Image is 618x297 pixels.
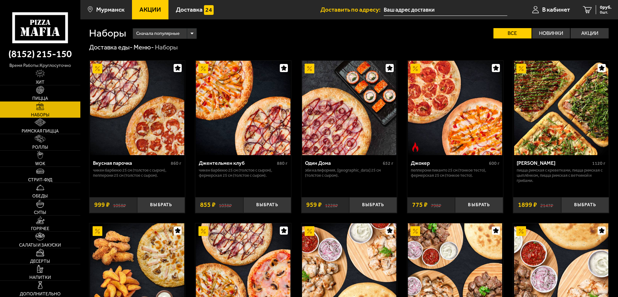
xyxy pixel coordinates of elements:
a: АкционныйДжентельмен клуб [195,61,291,155]
img: Острое блюдо [410,142,420,152]
button: Выбрать [243,197,291,213]
span: Акции [139,6,161,13]
img: Акционный [516,64,526,73]
span: Дополнительно [20,292,61,296]
label: Новинки [532,28,570,38]
img: Акционный [410,64,420,73]
a: АкционныйОдин Дома [301,61,397,155]
a: АкционныйОстрое блюдоДжокер [407,61,503,155]
img: Акционный [93,226,102,236]
span: Хит [36,80,45,85]
img: Акционный [410,226,420,236]
p: Чикен Барбекю 25 см (толстое с сыром), Фермерская 25 см (толстое с сыром). [199,168,288,178]
span: 959 ₽ [306,202,322,208]
span: Мурманск [96,6,125,13]
img: Акционный [198,226,208,236]
p: Пицца Римская с креветками, Пицца Римская с цыплёнком, Пицца Римская с ветчиной и грибами. [517,168,605,183]
span: 999 ₽ [94,202,110,208]
label: Акции [571,28,609,38]
span: Наборы [31,113,49,117]
button: Выбрать [455,197,503,213]
span: Горячее [31,227,49,231]
button: Выбрать [137,197,185,213]
button: Выбрать [561,197,609,213]
h1: Наборы [89,28,126,38]
div: Один Дома [305,160,381,166]
div: Вкусная парочка [93,160,169,166]
span: Римская пицца [22,129,59,133]
s: 798 ₽ [431,202,441,208]
img: Акционный [198,64,208,73]
s: 1038 ₽ [219,202,232,208]
span: Супы [34,210,46,215]
span: 652 г [383,161,393,166]
span: Роллы [32,145,48,150]
img: Джокер [408,61,502,155]
img: Мама Миа [514,61,608,155]
span: Пицца [32,96,48,101]
span: Сначала популярные [136,27,179,40]
img: Джентельмен клуб [196,61,290,155]
span: 775 ₽ [412,202,428,208]
span: 1120 г [592,161,605,166]
s: 2147 ₽ [540,202,553,208]
div: [PERSON_NAME] [517,160,591,166]
div: Наборы [155,43,178,52]
span: Салаты и закуски [19,243,61,248]
span: Напитки [29,275,51,280]
span: 1899 ₽ [518,202,537,208]
img: Один Дома [302,61,396,155]
span: Обеды [32,194,48,198]
a: АкционныйВкусная парочка [89,61,185,155]
span: Доставить по адресу: [320,6,384,13]
label: Все [493,28,532,38]
input: Ваш адрес доставки [384,4,507,16]
img: Акционный [305,226,314,236]
img: Акционный [516,226,526,236]
s: 1058 ₽ [113,202,126,208]
span: 0 руб. [600,5,612,10]
a: Доставка еды- [89,43,133,51]
a: АкционныйМама Миа [513,61,609,155]
span: Стрит-фуд [28,178,52,182]
span: 860 г [171,161,181,166]
span: Десерты [30,259,50,264]
span: 880 г [277,161,288,166]
s: 1228 ₽ [325,202,338,208]
a: Меню- [134,43,154,51]
span: В кабинет [542,6,570,13]
span: 0 шт. [600,10,612,14]
span: Доставка [176,6,203,13]
span: 855 ₽ [200,202,216,208]
p: Чикен Барбекю 25 см (толстое с сыром), Пепперони 25 см (толстое с сыром). [93,168,182,178]
p: Пепперони Пиканто 25 см (тонкое тесто), Фермерская 25 см (тонкое тесто). [411,168,500,178]
span: 600 г [489,161,500,166]
button: Выбрать [349,197,397,213]
div: Джентельмен клуб [199,160,275,166]
img: Вкусная парочка [90,61,184,155]
div: Джокер [411,160,487,166]
img: Акционный [93,64,102,73]
img: Акционный [305,64,314,73]
span: WOK [35,162,45,166]
p: Эби Калифорния, [GEOGRAPHIC_DATA] 25 см (толстое с сыром). [305,168,394,178]
img: 15daf4d41897b9f0e9f617042186c801.svg [204,5,214,15]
